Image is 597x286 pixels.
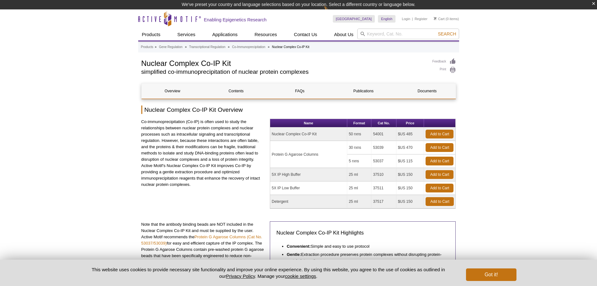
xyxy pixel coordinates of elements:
a: Documents [396,84,458,99]
h2: Nuclear Complex Co-IP Kit Overview [141,105,456,114]
td: 30 rxns [347,141,371,154]
td: Nuclear Complex Co-IP Kit [270,127,347,141]
h2: Enabling Epigenetics Research [204,17,267,23]
td: $US 150 [396,168,424,181]
li: » [155,45,157,49]
span: Search [438,31,456,36]
button: cookie settings [285,273,316,279]
img: Change Here [324,5,340,19]
td: 53037 [371,154,396,168]
h1: Nuclear Complex Co-IP Kit [141,58,426,67]
a: Contents [205,84,267,99]
td: Detergent [270,195,347,208]
h2: simplified co-immunoprecipitation of nuclear protein complexes [141,69,426,75]
h3: Nuclear Complex Co-IP Kit Highlights [276,229,449,237]
a: Add to Cart [426,170,453,179]
td: 25 ml [347,195,371,208]
td: 5X IP Low Buffer [270,181,347,195]
a: Cart [434,17,445,21]
a: Add to Cart [426,184,453,192]
td: 25 ml [347,168,371,181]
a: Add to Cart [426,143,453,152]
button: Search [436,31,458,37]
td: $US 485 [396,127,424,141]
td: 37510 [371,168,396,181]
a: [GEOGRAPHIC_DATA] [333,15,375,23]
li: | [412,15,413,23]
a: Add to Cart [426,197,454,206]
strong: Convenient: [287,244,311,249]
li: » [185,45,187,49]
a: Privacy Policy [226,273,255,279]
a: Overview [142,84,203,99]
li: (0 items) [434,15,459,23]
td: 37511 [371,181,396,195]
li: Nuclear Complex Co-IP Kit [272,45,309,49]
a: Add to Cart [426,130,453,138]
button: Got it! [466,268,516,281]
a: Applications [208,29,241,40]
th: Name [270,119,347,127]
a: Publications [333,84,394,99]
a: FAQs [269,84,331,99]
a: Register [415,17,427,21]
a: Login [402,17,410,21]
p: Note that the antibody binding beads are NOT included in the Nuclear Complex Co-IP Kit and must b... [141,221,265,278]
input: Keyword, Cat. No. [357,29,459,39]
a: About Us [330,29,357,40]
li: » [268,45,270,49]
a: English [378,15,395,23]
a: Contact Us [290,29,321,40]
li: » [228,45,230,49]
a: Services [174,29,199,40]
th: Price [396,119,424,127]
a: Products [138,29,164,40]
a: Print [432,67,456,73]
strong: Gentle: [287,252,301,257]
a: Co-Immunoprecipitation [232,44,265,50]
td: $US 115 [396,154,424,168]
td: 53039 [371,141,396,154]
a: Products [141,44,153,50]
a: Transcriptional Regulation [189,44,226,50]
a: Gene Regulation [159,44,182,50]
td: 50 rxns [347,127,371,141]
td: $US 150 [396,195,424,208]
p: Co-immunoprecipitation (Co-IP) is often used to study the relationships between nuclear protein c... [141,119,265,188]
td: 54001 [371,127,396,141]
td: 5 rxns [347,154,371,168]
a: Add to Cart [426,157,453,165]
td: 5X IP High Buffer [270,168,347,181]
td: $US 470 [396,141,424,154]
td: 37517 [371,195,396,208]
th: Cat No. [371,119,396,127]
td: 25 ml [347,181,371,195]
a: Feedback [432,58,456,65]
td: Protein G Agarose Columns [270,141,347,168]
p: This website uses cookies to provide necessary site functionality and improve your online experie... [81,266,456,279]
td: $US 150 [396,181,424,195]
li: Extraction procedure preserves protein complexes without disrupting protein-protein interactions [287,250,443,264]
th: Format [347,119,371,127]
img: Your Cart [434,17,437,20]
a: Resources [251,29,281,40]
a: Protein G Agarose Columns (Cat No. 53037/53039) [141,235,262,246]
li: Simple and easy to use protocol [287,241,443,250]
